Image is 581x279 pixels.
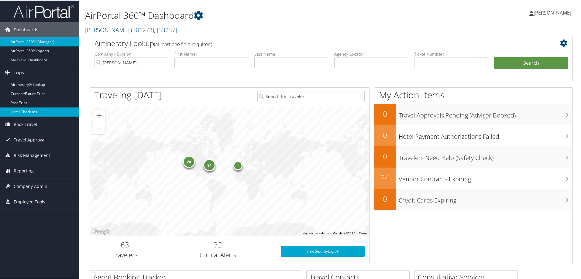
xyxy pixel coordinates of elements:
[14,194,45,209] span: Employee Tools
[374,129,396,140] h2: 0
[233,161,242,170] div: 1
[203,158,215,171] div: 34
[374,146,572,167] a: 0Travelers Need Help (Safety Check)
[399,192,572,204] h3: Credit Cards Expiring
[374,167,572,188] a: 24Vendor Contracts Expiring
[131,25,154,33] span: ( 301273 )
[14,116,37,131] span: Book Travel
[257,90,365,101] input: Search for Traveler
[254,50,328,56] label: Last Name:
[95,38,528,48] h2: Airtinerary Lookup
[374,193,396,203] h2: 0
[399,171,572,183] h3: Vendor Contracts Expiring
[374,124,572,146] a: 0Hotel Payment Authorizations Failed
[374,88,572,101] h1: My Action Items
[14,163,34,178] span: Reporting
[399,129,572,140] h3: Hotel Payment Authorizations Failed
[14,178,47,193] span: Company Admin
[399,150,572,162] h3: Travelers Need Help (Safety Check)
[95,50,168,56] label: Company - Division:
[154,40,212,47] span: (at least one field required)
[14,22,38,37] span: Dashboards
[164,239,272,249] h2: 32
[374,172,396,182] h2: 24
[91,227,112,235] img: Google
[332,231,355,234] span: Map data ©2025
[303,231,329,235] button: Keyboard shortcuts
[183,155,195,167] div: 28
[414,50,488,56] label: Ticket Number:
[95,88,162,101] h1: Traveling [DATE]
[529,3,577,21] a: [PERSON_NAME]
[374,103,572,124] a: 0Travel Approvals Pending (Advisor Booked)
[374,108,396,118] h2: 0
[91,227,112,235] a: Open this area in Google Maps (opens a new window)
[374,151,396,161] h2: 0
[85,9,413,21] h1: AirPortal 360™ Dashboard
[93,121,105,134] button: Zoom out
[359,231,367,234] a: Terms (opens in new tab)
[374,188,572,209] a: 0Credit Cards Expiring
[281,245,365,256] a: View SecurityLogic®
[95,250,155,259] h3: Travelers
[154,25,177,33] span: , [ 33237 ]
[534,9,571,15] span: [PERSON_NAME]
[494,56,568,69] button: Search
[14,147,50,162] span: Risk Management
[85,25,177,33] a: [PERSON_NAME]
[13,4,74,18] img: airportal-logo.png
[95,239,155,249] h2: 63
[14,64,24,80] span: Trips
[164,250,272,259] h3: Critical Alerts
[399,107,572,119] h3: Travel Approvals Pending (Advisor Booked)
[174,50,248,56] label: First Name:
[334,50,408,56] label: Agency Locator:
[14,132,46,147] span: Travel Approval
[93,109,105,121] button: Zoom in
